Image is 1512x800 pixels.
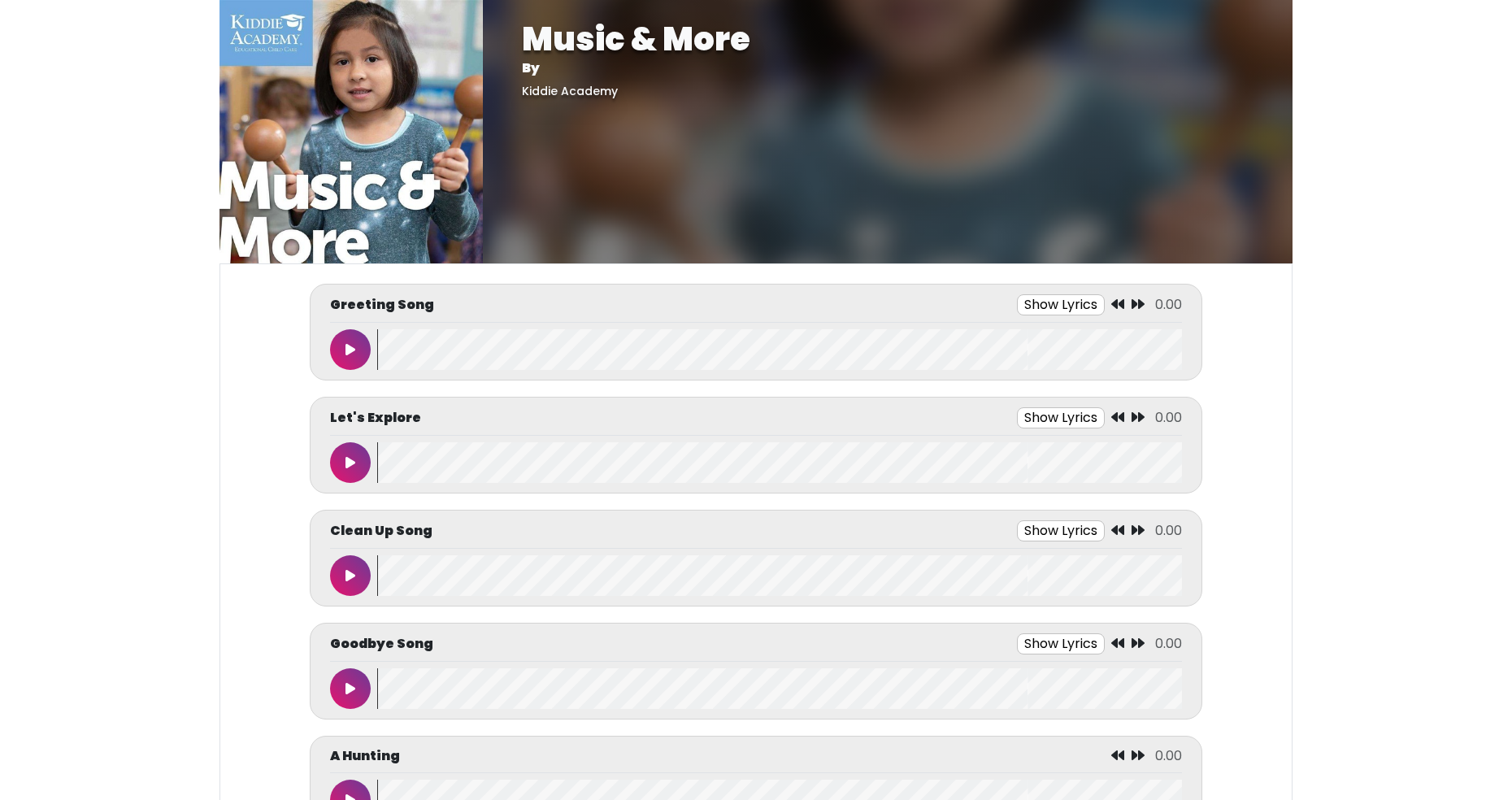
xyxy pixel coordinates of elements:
[1155,634,1182,653] span: 0.00
[1155,295,1182,314] span: 0.00
[1017,633,1105,654] button: Show Lyrics
[1017,407,1105,428] button: Show Lyrics
[1017,294,1105,315] button: Show Lyrics
[1155,746,1182,765] span: 0.00
[330,408,421,428] p: Let's Explore
[1155,408,1182,427] span: 0.00
[330,746,400,766] p: A Hunting
[330,634,433,654] p: Goodbye Song
[522,85,1253,98] h5: Kiddie Academy
[330,295,434,315] p: Greeting Song
[1017,520,1105,541] button: Show Lyrics
[330,521,432,541] p: Clean Up Song
[522,20,1253,59] h1: Music & More
[522,59,1253,78] p: By
[1155,521,1182,540] span: 0.00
